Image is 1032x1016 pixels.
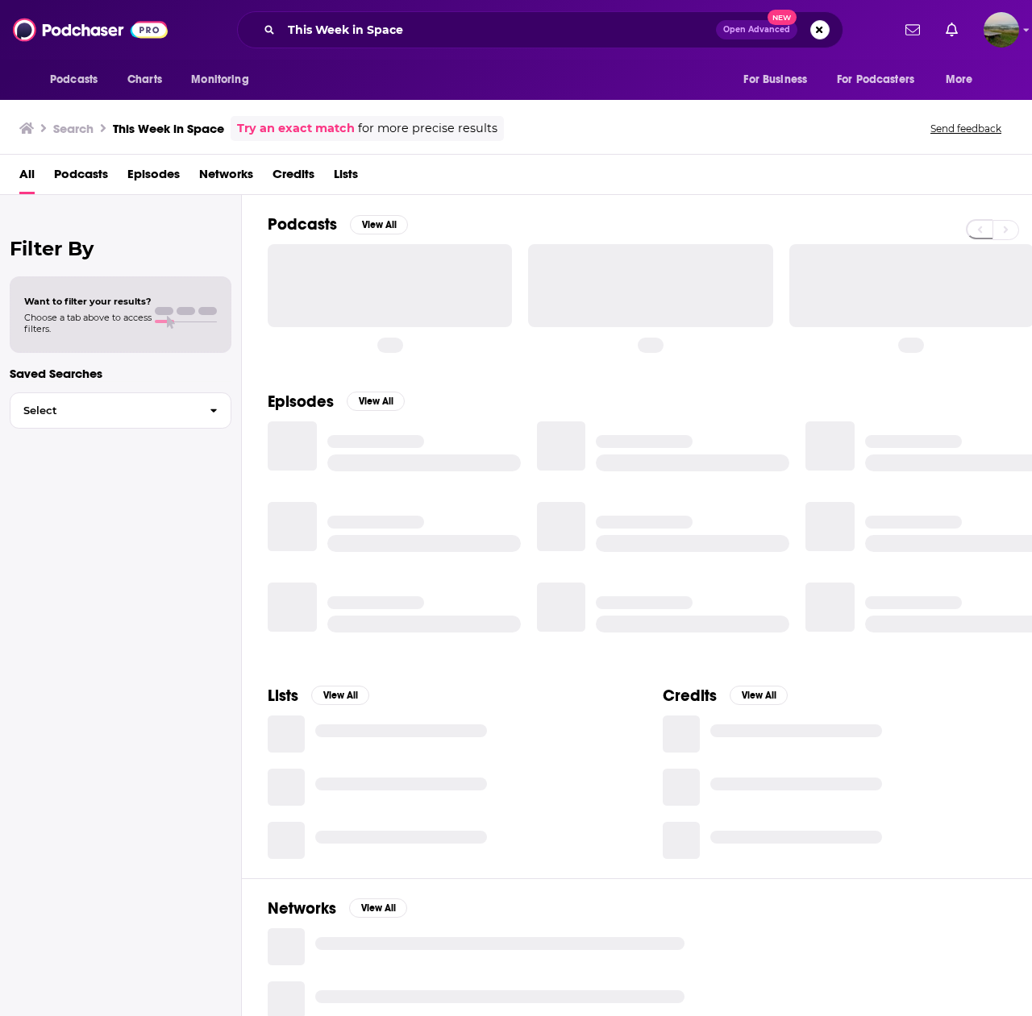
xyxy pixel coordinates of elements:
a: Try an exact match [237,119,355,138]
button: open menu [39,64,119,95]
span: Monitoring [191,68,248,91]
p: Saved Searches [10,366,231,381]
a: Networks [199,161,253,194]
a: PodcastsView All [268,214,408,234]
a: Lists [334,161,358,194]
span: Want to filter your results? [24,296,152,307]
h2: Episodes [268,392,334,412]
span: Logged in as hlrobbins [984,12,1019,48]
span: More [946,68,973,91]
button: open menu [732,64,827,95]
a: ListsView All [268,686,369,706]
a: CreditsView All [663,686,788,706]
span: for more precise results [358,119,497,138]
img: User Profile [984,12,1019,48]
img: Podchaser - Follow, Share and Rate Podcasts [13,15,168,45]
button: Send feedback [926,122,1006,135]
span: Choose a tab above to access filters. [24,312,152,334]
input: Search podcasts, credits, & more... [281,17,716,43]
span: Charts [127,68,162,91]
button: View All [311,686,369,705]
button: Select [10,392,231,429]
a: Episodes [127,161,180,194]
button: open menu [934,64,993,95]
button: Show profile menu [984,12,1019,48]
a: Show notifications dropdown [899,16,926,44]
button: View All [350,215,408,234]
button: open menu [180,64,269,95]
a: Credits [273,161,314,194]
h2: Lists [268,686,298,706]
a: All [19,161,35,194]
a: Charts [117,64,172,95]
a: Show notifications dropdown [939,16,964,44]
button: View All [730,686,788,705]
h2: Credits [663,686,717,706]
span: Podcasts [50,68,98,91]
span: For Podcasters [837,68,914,91]
a: NetworksView All [268,898,407,919]
span: New [768,10,797,25]
h3: Search [53,121,94,136]
span: Open Advanced [723,26,790,34]
h2: Networks [268,898,336,919]
h2: Podcasts [268,214,337,234]
span: Select [10,405,197,416]
button: View All [349,898,407,918]
button: View All [347,392,405,411]
div: Search podcasts, credits, & more... [237,11,843,48]
button: open menu [826,64,938,95]
span: For Business [743,68,807,91]
h3: This Week in Space [113,121,224,136]
a: EpisodesView All [268,392,405,412]
a: Podcasts [54,161,108,194]
h2: Filter By [10,237,231,260]
button: Open AdvancedNew [716,20,797,39]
